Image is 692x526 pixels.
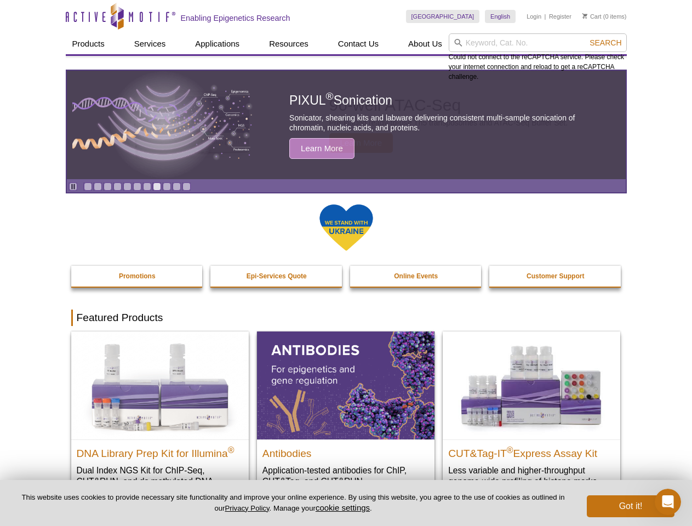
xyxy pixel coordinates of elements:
a: All Antibodies Antibodies Application-tested antibodies for ChIP, CUT&Tag, and CUT&RUN. [257,331,434,498]
a: Applications [188,33,246,54]
a: English [485,10,516,23]
a: Go to slide 9 [163,182,171,191]
strong: Online Events [394,272,438,280]
p: This website uses cookies to provide necessary site functionality and improve your online experie... [18,493,569,513]
li: (0 items) [582,10,627,23]
a: PIXUL sonication PIXUL®Sonication Sonicator, shearing kits and labware delivering consistent mult... [67,71,626,179]
a: Privacy Policy [225,504,269,512]
img: PIXUL sonication [72,70,253,180]
h2: DNA Library Prep Kit for Illumina [77,443,243,459]
h2: Featured Products [71,310,621,326]
a: Login [527,13,541,20]
img: DNA Library Prep Kit for Illumina [71,331,249,439]
a: Go to slide 7 [143,182,151,191]
a: Online Events [350,266,483,287]
a: Go to slide 4 [113,182,122,191]
a: Services [128,33,173,54]
span: Search [590,38,621,47]
a: Promotions [71,266,204,287]
a: Go to slide 10 [173,182,181,191]
img: We Stand With Ukraine [319,203,374,252]
p: Dual Index NGS Kit for ChIP-Seq, CUT&RUN, and ds methylated DNA assays. [77,465,243,498]
p: Less variable and higher-throughput genome-wide profiling of histone marks​. [448,465,615,487]
a: Go to slide 5 [123,182,131,191]
a: [GEOGRAPHIC_DATA] [406,10,480,23]
sup: ® [507,445,513,454]
a: Go to slide 6 [133,182,141,191]
h2: Enabling Epigenetics Research [181,13,290,23]
img: CUT&Tag-IT® Express Assay Kit [443,331,620,439]
a: CUT&Tag-IT® Express Assay Kit CUT&Tag-IT®Express Assay Kit Less variable and higher-throughput ge... [443,331,620,498]
span: PIXUL Sonication [289,93,392,107]
sup: ® [326,91,334,102]
a: Go to slide 8 [153,182,161,191]
sup: ® [228,445,235,454]
img: All Antibodies [257,331,434,439]
a: Customer Support [489,266,622,287]
a: Contact Us [331,33,385,54]
a: DNA Library Prep Kit for Illumina DNA Library Prep Kit for Illumina® Dual Index NGS Kit for ChIP-... [71,331,249,508]
a: Go to slide 2 [94,182,102,191]
a: Go to slide 3 [104,182,112,191]
li: | [545,10,546,23]
a: Register [549,13,571,20]
article: PIXUL Sonication [67,71,626,179]
strong: Promotions [119,272,156,280]
a: Cart [582,13,602,20]
a: Toggle autoplay [69,182,77,191]
strong: Customer Support [527,272,584,280]
img: Your Cart [582,13,587,19]
h2: CUT&Tag-IT Express Assay Kit [448,443,615,459]
button: Got it! [587,495,674,517]
h2: Antibodies [262,443,429,459]
a: Products [66,33,111,54]
iframe: Intercom live chat [655,489,681,515]
span: Learn More [289,138,354,159]
a: Go to slide 11 [182,182,191,191]
a: About Us [402,33,449,54]
a: Resources [262,33,315,54]
p: Sonicator, shearing kits and labware delivering consistent multi-sample sonication of chromatin, ... [289,113,601,133]
a: Epi-Services Quote [210,266,343,287]
p: Application-tested antibodies for ChIP, CUT&Tag, and CUT&RUN. [262,465,429,487]
button: cookie settings [316,503,370,512]
input: Keyword, Cat. No. [449,33,627,52]
button: Search [586,38,625,48]
div: Could not connect to the reCAPTCHA service. Please check your internet connection and reload to g... [449,33,627,82]
a: Go to slide 1 [84,182,92,191]
strong: Epi-Services Quote [247,272,307,280]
